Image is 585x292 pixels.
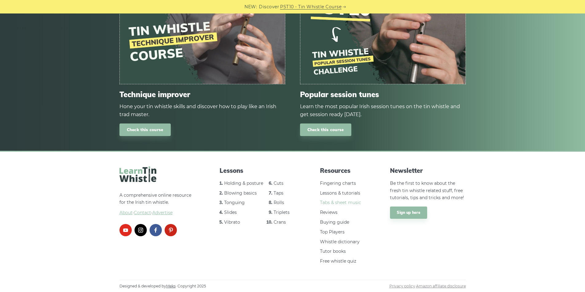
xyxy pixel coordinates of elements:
img: LearnTinWhistle.com [119,166,156,182]
a: Rolls [274,200,284,205]
a: Contact·Advertise [134,210,173,215]
span: Popular session tunes [300,90,466,99]
a: Crans [274,219,286,225]
a: Check this course [300,123,351,136]
a: instagram [135,224,147,236]
a: Fingering charts [320,180,356,186]
div: Hone your tin whistle skills and discover how to play like an Irish trad master. [119,103,285,119]
p: A comprehensive online resource for the Irish tin whistle. [119,192,195,217]
a: Sign up here [390,207,427,219]
a: Lessons & tutorials [320,190,360,196]
span: Technique improver [119,90,285,99]
span: Discover [259,3,279,10]
a: youtube [119,224,132,236]
a: Tutor books [320,248,346,254]
a: PST10 - Tin Whistle Course [280,3,341,10]
span: Newsletter [390,166,466,175]
a: Check this course [119,123,171,136]
a: pinterest [165,224,177,236]
span: · [389,283,466,289]
a: Tonguing [224,200,245,205]
a: Whistle dictionary [320,239,360,245]
span: Contact [134,210,151,215]
a: Free whistle quiz [320,258,356,264]
a: Buying guide [320,219,349,225]
a: Cuts [274,180,283,186]
a: facebook [150,224,162,236]
p: Be the first to know about the fresh tin whistle related stuff, free tutorials, tips and tricks a... [390,180,466,202]
a: Meks [166,284,176,288]
div: Learn the most popular Irish session tunes on the tin whistle and get session ready [DATE]. [300,103,466,119]
a: Amazon affiliate disclosure [416,284,466,288]
span: · [119,209,195,217]
a: Blowing basics [224,190,257,196]
a: About [119,210,133,215]
a: Top Players [320,229,345,235]
span: Advertise [152,210,173,215]
a: Slides [224,210,237,215]
a: Tabs & sheet music [320,200,361,205]
span: NEW: [244,3,257,10]
span: Lessons [220,166,295,175]
a: Triplets [274,210,290,215]
a: Holding & posture [224,180,263,186]
a: Taps [274,190,283,196]
span: Resources [320,166,365,175]
a: Privacy policy [389,284,415,288]
a: Reviews [320,210,337,215]
span: Designed & developed by · Copyright 2025 [119,283,206,289]
a: Vibrato [224,219,240,225]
